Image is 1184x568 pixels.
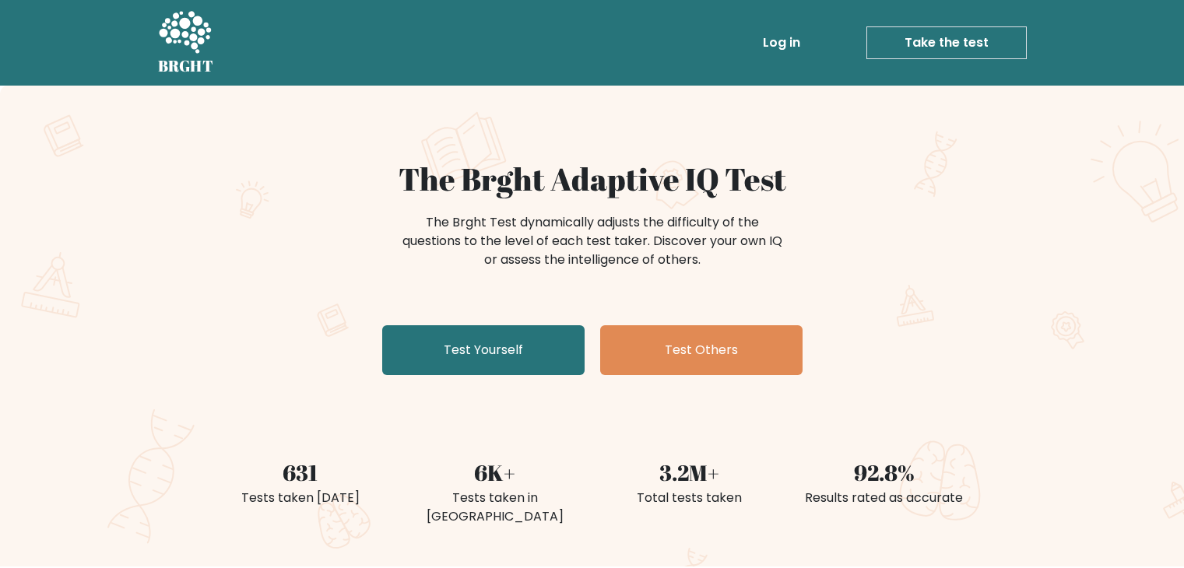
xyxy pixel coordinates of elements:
[757,27,806,58] a: Log in
[213,456,388,489] div: 631
[600,325,803,375] a: Test Others
[602,456,778,489] div: 3.2M+
[866,26,1027,59] a: Take the test
[796,489,972,507] div: Results rated as accurate
[407,456,583,489] div: 6K+
[213,489,388,507] div: Tests taken [DATE]
[398,213,787,269] div: The Brght Test dynamically adjusts the difficulty of the questions to the level of each test take...
[796,456,972,489] div: 92.8%
[158,6,214,79] a: BRGHT
[158,57,214,75] h5: BRGHT
[407,489,583,526] div: Tests taken in [GEOGRAPHIC_DATA]
[213,160,972,198] h1: The Brght Adaptive IQ Test
[602,489,778,507] div: Total tests taken
[382,325,585,375] a: Test Yourself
